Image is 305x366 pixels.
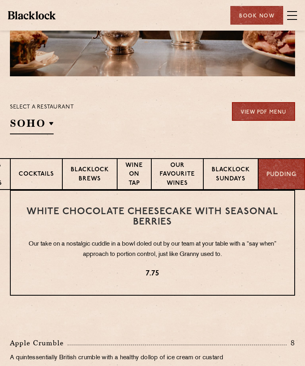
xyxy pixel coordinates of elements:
[232,102,295,121] a: View PDF Menu
[266,170,296,180] p: Pudding
[160,161,195,189] p: Our favourite wines
[10,352,295,364] p: A quintessentially British crumble with a healthy dollop of ice cream or custard
[230,6,283,25] div: Book Now
[10,102,74,112] p: Select a restaurant
[27,207,278,227] h3: White Chocolate Cheesecake with Seasonal Berries
[27,269,278,279] p: 7.75
[8,11,56,19] img: BL_Textured_Logo-footer-cropped.svg
[125,161,143,189] p: Wine on Tap
[10,116,54,134] h2: SOHO
[19,170,54,180] p: Cocktails
[71,166,109,184] p: Blacklock Brews
[287,338,295,348] p: 8
[27,239,278,260] p: Our take on a nostalgic cuddle in a bowl doled out by our team at your table with a “say when” ap...
[212,166,250,184] p: Blacklock Sundays
[10,337,68,349] p: Apple Crumble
